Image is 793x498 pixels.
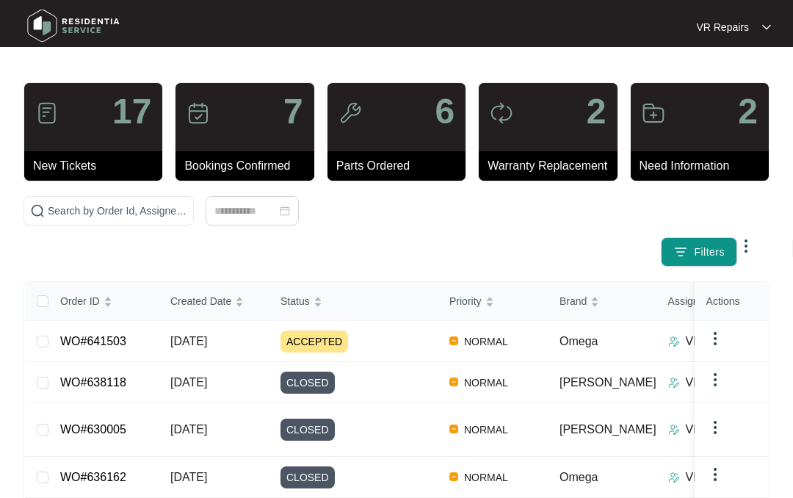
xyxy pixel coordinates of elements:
img: search-icon [30,203,45,218]
img: icon [338,101,362,125]
p: Warranty Replacement [488,157,617,175]
img: dropdown arrow [706,419,724,436]
span: [DATE] [170,335,207,347]
span: Created Date [170,293,231,309]
img: Vercel Logo [449,378,458,386]
img: Assigner Icon [668,336,680,347]
p: VR Repairs [686,469,746,486]
p: 2 [738,94,758,129]
span: NORMAL [458,333,514,350]
img: Assigner Icon [668,424,680,436]
span: Status [280,293,310,309]
th: Priority [438,282,548,321]
p: 7 [283,94,303,129]
p: VR Repairs [686,421,746,439]
a: WO#638118 [60,376,126,389]
img: icon [490,101,513,125]
img: icon [187,101,210,125]
p: 17 [112,94,151,129]
span: Assignee [668,293,711,309]
img: icon [35,101,59,125]
p: VR Repairs [696,20,749,35]
span: CLOSED [280,419,335,441]
span: NORMAL [458,421,514,439]
span: CLOSED [280,466,335,488]
p: Bookings Confirmed [184,157,314,175]
img: dropdown arrow [706,330,724,347]
span: Order ID [60,293,100,309]
th: Order ID [48,282,159,321]
img: dropdown arrow [762,24,771,31]
img: Assigner Icon [668,377,680,389]
img: Vercel Logo [449,472,458,481]
img: icon [642,101,665,125]
img: dropdown arrow [706,466,724,483]
span: [DATE] [170,376,207,389]
p: Need Information [640,157,769,175]
span: [PERSON_NAME] [560,423,656,436]
p: Parts Ordered [336,157,466,175]
img: Vercel Logo [449,336,458,345]
p: 6 [435,94,455,129]
span: Filters [694,245,725,260]
span: Omega [560,335,598,347]
span: [DATE] [170,471,207,483]
a: WO#641503 [60,335,126,347]
span: Priority [449,293,482,309]
th: Status [269,282,438,321]
a: WO#636162 [60,471,126,483]
th: Actions [695,282,768,321]
p: VR Repairs [686,374,746,391]
img: Vercel Logo [449,425,458,433]
button: filter iconFilters [661,237,737,267]
span: NORMAL [458,374,514,391]
span: ACCEPTED [280,331,348,353]
input: Search by Order Id, Assignee Name, Customer Name, Brand and Model [48,203,187,219]
a: WO#630005 [60,423,126,436]
span: Omega [560,471,598,483]
th: Created Date [159,282,269,321]
span: [DATE] [170,423,207,436]
p: 2 [587,94,606,129]
p: New Tickets [33,157,162,175]
img: dropdown arrow [737,237,755,255]
img: residentia service logo [22,4,125,48]
span: [PERSON_NAME] [560,376,656,389]
img: filter icon [673,245,688,259]
span: Brand [560,293,587,309]
p: VR Repairs [686,333,746,350]
span: NORMAL [458,469,514,486]
img: Assigner Icon [668,472,680,483]
img: dropdown arrow [706,371,724,389]
span: CLOSED [280,372,335,394]
th: Brand [548,282,656,321]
